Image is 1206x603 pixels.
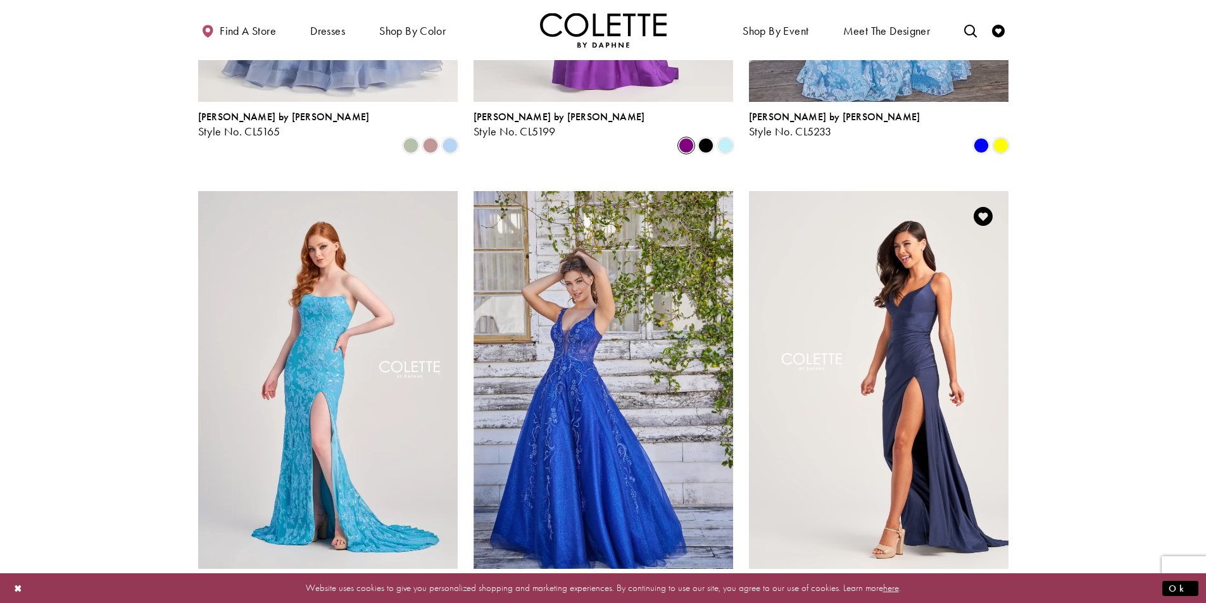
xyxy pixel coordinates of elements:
span: Style No. CL5199 [474,124,556,139]
span: Find a store [220,25,276,37]
span: Style No. CL5233 [749,124,832,139]
span: Dresses [310,25,345,37]
a: Visit Colette by Daphne Style No. CL5278 Page [749,191,1008,568]
i: Purple [679,138,694,153]
span: [PERSON_NAME] by [PERSON_NAME] [749,110,920,123]
span: Shop by color [379,25,446,37]
span: [PERSON_NAME] by [PERSON_NAME] [474,110,645,123]
a: Visit Home Page [540,13,667,47]
i: Periwinkle [443,138,458,153]
button: Submit Dialog [1162,580,1198,596]
span: [PERSON_NAME] by [PERSON_NAME] [198,110,370,123]
i: Light Blue [718,138,733,153]
span: Shop By Event [743,25,808,37]
p: Website uses cookies to give you personalized shopping and marketing experiences. By continuing t... [91,580,1115,597]
span: Shop By Event [739,13,812,47]
a: Visit Colette by Daphne Style No. CL5238 Page [198,191,458,568]
i: Yellow [993,138,1008,153]
div: Colette by Daphne Style No. CL5165 [198,111,370,138]
span: Meet the designer [843,25,931,37]
a: Toggle search [961,13,980,47]
a: Check Wishlist [989,13,1008,47]
i: Sage [403,138,418,153]
a: Visit Colette by Daphne Style No. CL5261 Page [474,191,733,568]
i: Blue [974,138,989,153]
span: Dresses [307,13,348,47]
button: Close Dialog [8,577,29,599]
a: Add to Wishlist [970,203,996,230]
div: Colette by Daphne Style No. CL5199 [474,111,645,138]
img: Colette by Daphne [540,13,667,47]
a: here [883,581,899,594]
a: Meet the designer [840,13,934,47]
i: Mauve [423,138,438,153]
span: Style No. CL5165 [198,124,280,139]
span: Shop by color [376,13,449,47]
div: Colette by Daphne Style No. CL5233 [749,111,920,138]
i: Black [698,138,713,153]
a: Find a store [198,13,279,47]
